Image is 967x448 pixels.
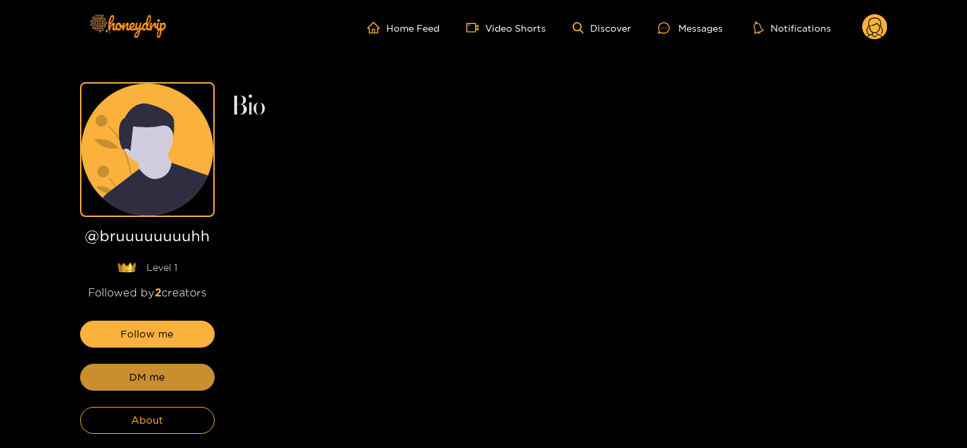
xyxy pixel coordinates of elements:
[466,22,546,34] a: Video Shorts
[367,22,439,34] a: Home Feed
[147,261,178,274] span: Level 1
[80,321,215,348] button: Follow me
[117,262,137,273] img: lavel grade
[367,22,386,34] span: home
[750,21,835,34] button: Notifications
[80,285,215,300] div: Followed by creators
[131,412,163,428] span: About
[129,369,165,385] span: DM me
[658,20,723,36] div: Messages
[573,22,631,34] a: Discover
[120,326,174,342] span: Follow me
[80,407,215,434] button: About
[155,286,162,298] span: 2
[80,364,215,391] button: DM me
[466,22,485,34] span: video-camera
[80,228,215,250] h1: @ bruuuuuuuuhh
[231,96,888,119] h2: Bio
